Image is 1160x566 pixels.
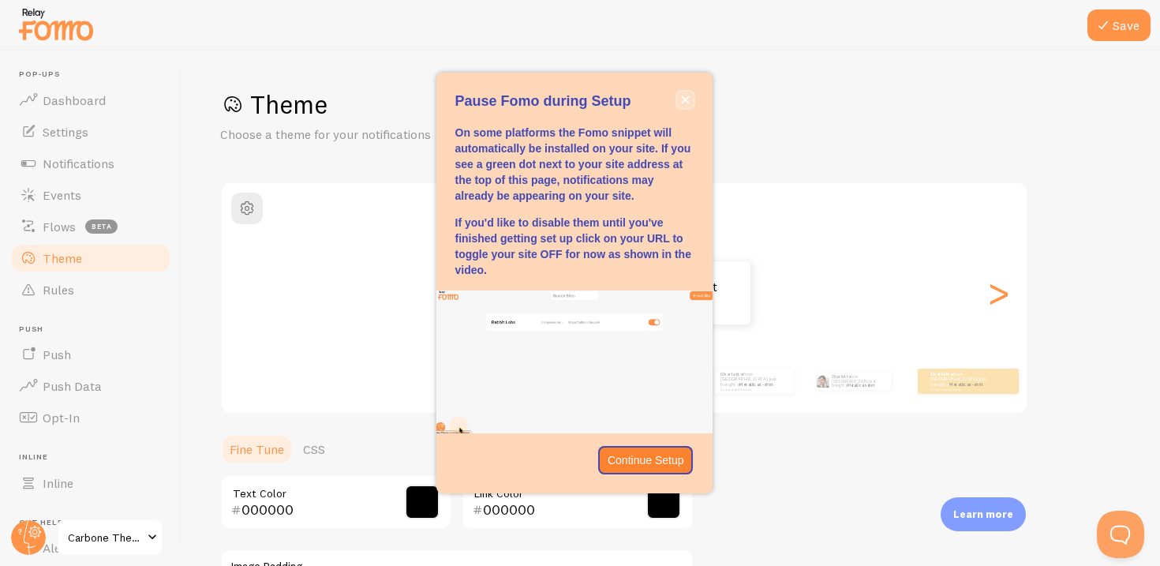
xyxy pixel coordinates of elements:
[294,433,335,465] a: CSS
[43,250,82,266] span: Theme
[953,507,1013,522] p: Learn more
[455,125,694,204] p: On some platforms the Fomo snippet will automatically be installed on your site. If you see a gre...
[9,274,172,305] a: Rules
[19,452,172,463] span: Inline
[9,402,172,433] a: Opt-In
[608,452,684,468] p: Continue Setup
[832,373,885,390] p: from [GEOGRAPHIC_DATA] just bought a
[57,519,163,557] a: Carbone Theory
[720,388,785,391] small: il y a environ 4 minutes
[832,374,851,379] strong: Charlotte
[941,497,1026,531] div: Learn more
[9,339,172,370] a: Push
[43,124,88,140] span: Settings
[222,193,1027,217] h2: Classic
[930,371,993,391] p: from [GEOGRAPHIC_DATA] just bought a
[85,219,118,234] span: beta
[19,518,172,528] span: Get Help
[9,179,172,211] a: Events
[9,242,172,274] a: Theme
[68,528,143,547] span: Carbone Theory
[1097,511,1144,558] iframe: Help Scout Beacon - Open
[436,73,713,493] div: Pause Fomo during Setup
[9,148,172,179] a: Notifications
[930,388,992,391] small: il y a environ 4 minutes
[43,187,81,203] span: Events
[43,347,71,362] span: Push
[43,156,114,171] span: Notifications
[816,375,829,388] img: Fomo
[848,383,874,388] a: Metallica t-shirt
[9,116,172,148] a: Settings
[455,92,694,112] p: Pause Fomo during Setup
[220,88,1122,121] h1: Theme
[720,371,787,391] p: from [GEOGRAPHIC_DATA] just bought a
[9,84,172,116] a: Dashboard
[930,371,953,377] strong: Charlotte
[220,126,599,144] p: Choose a theme for your notifications
[43,219,76,234] span: Flows
[739,381,773,388] a: Metallica t-shirt
[43,475,73,491] span: Inline
[43,92,106,108] span: Dashboard
[989,236,1008,350] div: Next slide
[43,282,74,298] span: Rules
[598,446,694,474] button: Continue Setup
[9,370,172,402] a: Push Data
[17,4,95,44] img: fomo-relay-logo-orange.svg
[19,69,172,80] span: Pop-ups
[455,215,694,278] p: If you'd like to disable them until you've finished getting set up click on your URL to toggle yo...
[43,378,102,394] span: Push Data
[720,371,743,377] strong: Charlotte
[220,433,294,465] a: Fine Tune
[949,381,983,388] a: Metallica t-shirt
[43,410,80,425] span: Opt-In
[9,467,172,499] a: Inline
[19,324,172,335] span: Push
[677,92,694,108] button: close,
[9,211,172,242] a: Flows beta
